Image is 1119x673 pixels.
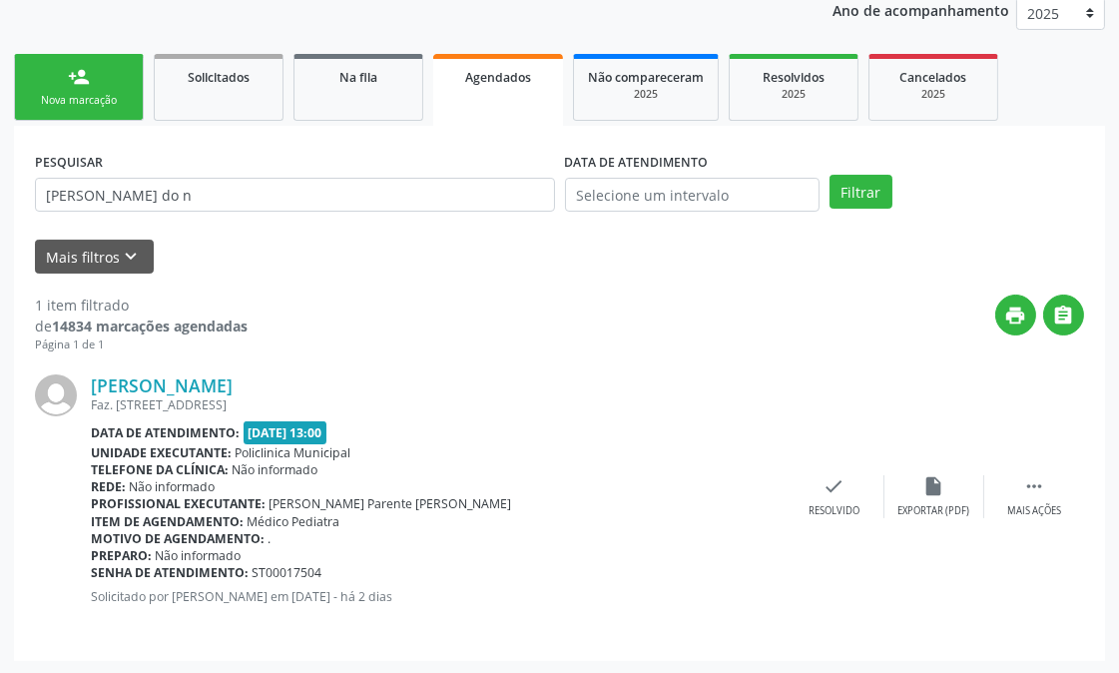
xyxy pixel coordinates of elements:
[1043,295,1084,336] button: 
[91,564,249,581] b: Senha de atendimento:
[1023,475,1045,497] i: 
[130,478,216,495] span: Não informado
[253,564,322,581] span: ST00017504
[1053,305,1075,327] i: 
[588,69,704,86] span: Não compareceram
[744,87,843,102] div: 2025
[900,69,967,86] span: Cancelados
[156,547,242,564] span: Não informado
[29,93,129,108] div: Nova marcação
[91,547,152,564] b: Preparo:
[91,495,266,512] b: Profissional executante:
[121,246,143,268] i: keyboard_arrow_down
[35,316,248,336] div: de
[588,87,704,102] div: 2025
[923,475,945,497] i: insert_drive_file
[91,513,244,530] b: Item de agendamento:
[35,147,103,178] label: PESQUISAR
[91,424,240,441] b: Data de atendimento:
[91,530,265,547] b: Motivo de agendamento:
[91,396,785,413] div: Faz. [STREET_ADDRESS]
[269,530,272,547] span: .
[883,87,983,102] div: 2025
[763,69,825,86] span: Resolvidos
[35,178,555,212] input: Nome, CNS
[339,69,377,86] span: Na fila
[824,475,845,497] i: check
[91,444,232,461] b: Unidade executante:
[248,513,340,530] span: Médico Pediatra
[35,374,77,416] img: img
[233,461,318,478] span: Não informado
[35,240,154,275] button: Mais filtroskeyboard_arrow_down
[188,69,250,86] span: Solicitados
[1007,504,1061,518] div: Mais ações
[565,147,709,178] label: DATA DE ATENDIMENTO
[1005,305,1027,327] i: print
[565,178,820,212] input: Selecione um intervalo
[91,478,126,495] b: Rede:
[91,588,785,605] p: Solicitado por [PERSON_NAME] em [DATE] - há 2 dias
[270,495,512,512] span: [PERSON_NAME] Parente [PERSON_NAME]
[830,175,892,209] button: Filtrar
[52,317,248,336] strong: 14834 marcações agendadas
[35,295,248,316] div: 1 item filtrado
[809,504,859,518] div: Resolvido
[91,461,229,478] b: Telefone da clínica:
[465,69,531,86] span: Agendados
[35,336,248,353] div: Página 1 de 1
[236,444,351,461] span: Policlinica Municipal
[244,421,327,444] span: [DATE] 13:00
[68,66,90,88] div: person_add
[91,374,233,396] a: [PERSON_NAME]
[995,295,1036,336] button: print
[898,504,970,518] div: Exportar (PDF)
